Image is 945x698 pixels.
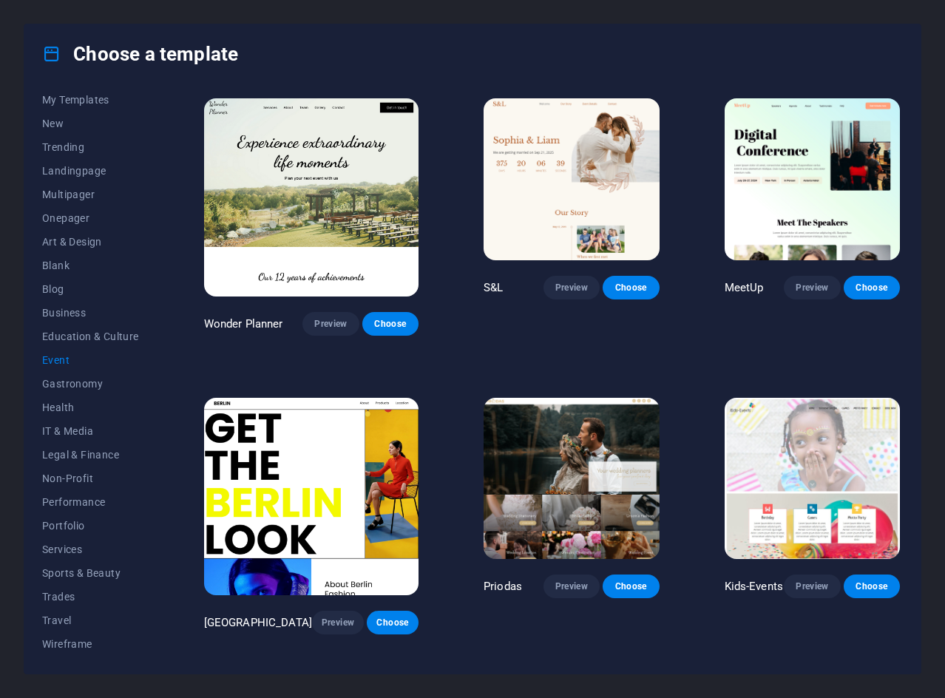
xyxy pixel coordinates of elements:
button: Trending [42,135,139,159]
span: Preview [314,318,347,330]
span: Preview [796,282,828,294]
button: Onepager [42,206,139,230]
button: Preview [312,611,364,634]
button: My Templates [42,88,139,112]
span: Trades [42,591,139,603]
span: Sports & Beauty [42,567,139,579]
button: Art & Design [42,230,139,254]
span: Education & Culture [42,331,139,342]
span: Travel [42,614,139,626]
p: S&L [484,280,503,295]
span: Portfolio [42,520,139,532]
span: Legal & Finance [42,449,139,461]
button: New [42,112,139,135]
span: Choose [374,318,407,330]
span: Preview [555,282,588,294]
span: Choose [614,580,647,592]
img: Wonder Planner [204,98,419,297]
span: Business [42,307,139,319]
span: Preview [555,580,588,592]
button: Performance [42,490,139,514]
span: Art & Design [42,236,139,248]
span: Onepager [42,212,139,224]
span: Multipager [42,189,139,200]
span: Health [42,401,139,413]
button: Business [42,301,139,325]
span: Non-Profit [42,472,139,484]
button: IT & Media [42,419,139,443]
button: Preview [543,276,600,299]
button: Travel [42,609,139,632]
span: Preview [324,617,352,628]
p: Wonder Planner [204,316,283,331]
span: Choose [856,580,888,592]
button: Sports & Beauty [42,561,139,585]
span: Services [42,543,139,555]
button: Non-Profit [42,467,139,490]
span: Preview [796,580,828,592]
button: Choose [362,312,419,336]
p: Kids-Events [725,579,784,594]
span: Choose [614,282,647,294]
button: Event [42,348,139,372]
span: Blank [42,260,139,271]
button: Preview [543,575,600,598]
span: My Templates [42,94,139,106]
span: Landingpage [42,165,139,177]
img: BERLIN [204,398,419,596]
button: Blog [42,277,139,301]
button: Choose [603,276,659,299]
span: Choose [856,282,888,294]
span: Choose [379,617,407,628]
button: Preview [784,575,840,598]
button: Preview [784,276,840,299]
button: Health [42,396,139,419]
button: Services [42,538,139,561]
span: Gastronomy [42,378,139,390]
span: Wireframe [42,638,139,650]
button: Choose [844,575,900,598]
span: New [42,118,139,129]
p: MeetUp [725,280,764,295]
h4: Choose a template [42,42,238,66]
button: Choose [844,276,900,299]
button: Multipager [42,183,139,206]
span: Performance [42,496,139,508]
span: Blog [42,283,139,295]
button: Preview [302,312,359,336]
img: Priodas [484,398,659,560]
button: Choose [367,611,419,634]
button: Wireframe [42,632,139,656]
button: Landingpage [42,159,139,183]
button: Portfolio [42,514,139,538]
img: S&L [484,98,659,260]
img: Kids-Events [725,398,901,560]
button: Blank [42,254,139,277]
button: Gastronomy [42,372,139,396]
img: MeetUp [725,98,901,260]
span: Trending [42,141,139,153]
span: Event [42,354,139,366]
button: Trades [42,585,139,609]
button: Choose [603,575,659,598]
button: Education & Culture [42,325,139,348]
button: Legal & Finance [42,443,139,467]
p: [GEOGRAPHIC_DATA] [204,615,312,630]
span: IT & Media [42,425,139,437]
p: Priodas [484,579,522,594]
